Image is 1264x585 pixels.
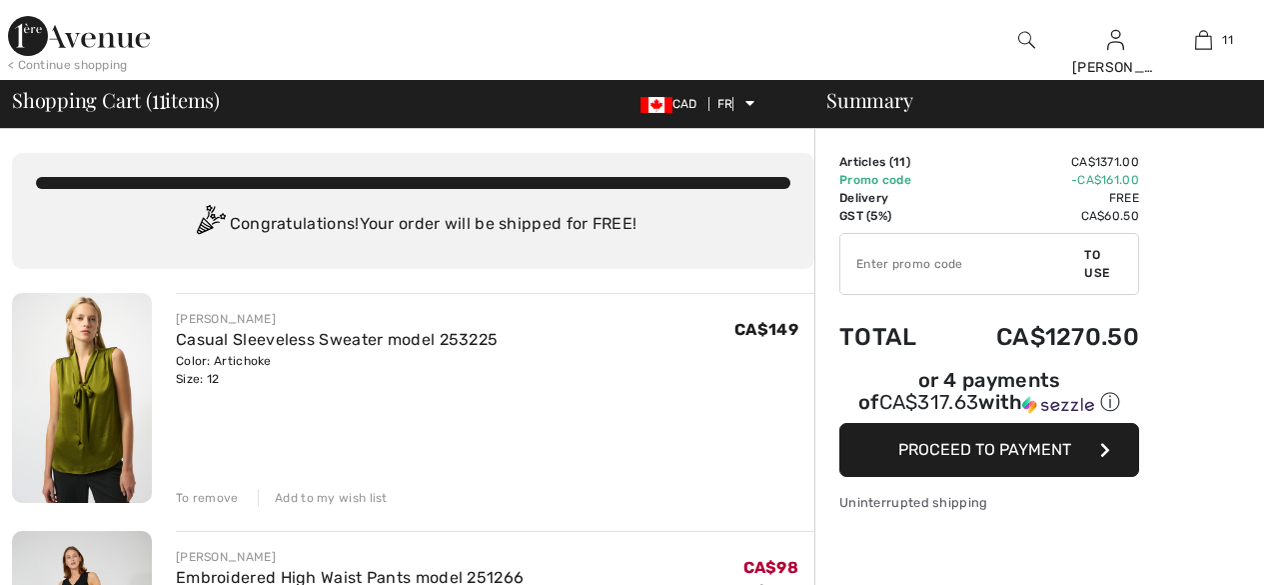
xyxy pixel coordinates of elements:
[717,97,733,111] font: FR
[978,390,1022,414] font: with
[1071,155,1139,169] font: CA$1371.00
[879,390,979,414] font: CA$317.63
[839,173,911,187] font: Promo code
[839,371,1139,423] div: or 4 payments ofCA$317.63withSezzle Click to learn more about Sezzle
[734,320,798,339] font: CA$149
[898,440,1071,459] font: Proceed to payment
[1084,248,1109,280] font: To use
[1195,28,1212,52] img: My cart
[165,86,220,113] font: items)
[840,234,1084,294] input: Promo code
[1072,59,1189,76] font: [PERSON_NAME]
[230,214,360,233] font: Congratulations!
[152,80,166,115] font: 11
[12,86,152,113] font: Shopping Cart (
[1022,396,1094,414] img: Sezzle
[190,205,230,245] img: Congratulation2.svg
[1222,33,1233,47] font: 11
[640,97,672,113] img: Canadian Dollar
[8,16,150,56] img: 1st Avenue
[1081,209,1139,223] font: CA$60.50
[1071,173,1139,187] font: -CA$161.00
[826,86,912,113] font: Summary
[839,323,917,351] font: Total
[906,155,910,169] font: )
[176,491,239,505] font: To remove
[743,558,799,577] font: CA$98
[839,209,891,223] font: GST (5%)
[1107,30,1124,49] a: Log in
[176,354,272,368] font: Color: Artichoke
[12,293,152,503] img: Casual Sleeveless Sweater model 253225
[839,155,893,169] font: Articles (
[176,372,219,386] font: Size: 12
[839,423,1139,477] button: Proceed to payment
[1109,191,1139,205] font: Free
[1100,390,1120,414] font: ⓘ
[1160,28,1247,52] a: 11
[360,214,637,233] font: Your order will be shipped for FREE!
[858,368,1061,414] font: or 4 payments of
[839,495,988,510] font: Uninterrupted shipping
[1107,28,1124,52] img: My information
[176,312,276,326] font: [PERSON_NAME]
[839,191,888,205] font: Delivery
[893,155,906,169] font: 11
[1018,28,1035,52] img: research
[176,550,276,564] font: [PERSON_NAME]
[672,97,697,111] font: CAD
[176,330,498,349] a: Casual Sleeveless Sweater model 253225
[996,323,1139,351] font: CA$1270.50
[275,491,388,505] font: Add to my wish list
[8,58,128,72] font: < Continue shopping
